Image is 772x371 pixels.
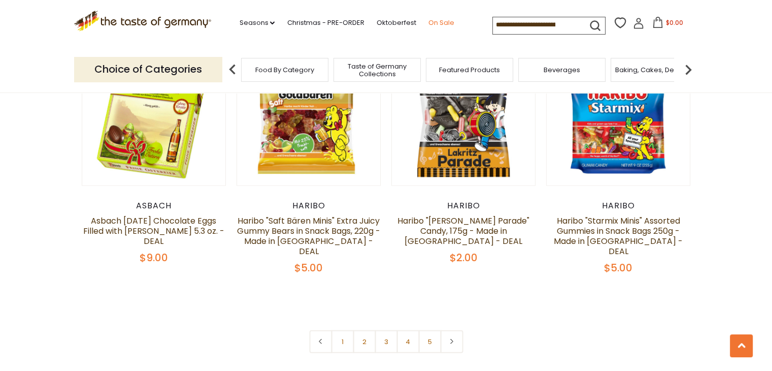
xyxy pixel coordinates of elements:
[376,17,416,28] a: Oktoberfest
[237,42,381,185] img: Haribo "Saft Bären Minis" Extra Juicy Gummy Bears in Snack Bags, 220g - Made in Germany - DEAL
[82,201,226,211] div: Asbach
[546,201,691,211] div: Haribo
[439,66,500,74] a: Featured Products
[391,201,536,211] div: Haribo
[547,42,690,185] img: Haribo "Starmix Minis" Assorted Gummies in Snack Bags 250g - Made in Germany - DEAL
[82,42,226,185] img: Asbach Easter Chocolate Eggs Filled with Brandy 5.3 oz. - DEAL
[74,57,222,82] p: Choice of Categories
[678,59,698,80] img: next arrow
[665,18,683,27] span: $0.00
[287,17,364,28] a: Christmas - PRE-ORDER
[428,17,454,28] a: On Sale
[140,251,168,265] span: $9.00
[237,201,381,211] div: Haribo
[222,59,243,80] img: previous arrow
[450,251,478,265] span: $2.00
[392,42,535,185] img: Haribo "Lakritz Parade" Candy, 175g - Made in Germany - DEAL
[375,330,397,353] a: 3
[337,63,418,78] a: Taste of Germany Collections
[353,330,376,353] a: 2
[646,17,689,32] button: $0.00
[397,215,529,247] a: Haribo "[PERSON_NAME] Parade" Candy, 175g - Made in [GEOGRAPHIC_DATA] - DEAL
[83,215,224,247] a: Asbach [DATE] Chocolate Eggs Filled with [PERSON_NAME] 5.3 oz. - DEAL
[604,261,632,275] span: $5.00
[418,330,441,353] a: 5
[239,17,275,28] a: Seasons
[615,66,694,74] a: Baking, Cakes, Desserts
[237,215,380,257] a: Haribo "Saft Bären Minis" Extra Juicy Gummy Bears in Snack Bags, 220g - Made in [GEOGRAPHIC_DATA]...
[331,330,354,353] a: 1
[544,66,580,74] a: Beverages
[396,330,419,353] a: 4
[294,261,323,275] span: $5.00
[554,215,683,257] a: Haribo "Starmix Minis" Assorted Gummies in Snack Bags 250g - Made in [GEOGRAPHIC_DATA] - DEAL
[255,66,314,74] a: Food By Category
